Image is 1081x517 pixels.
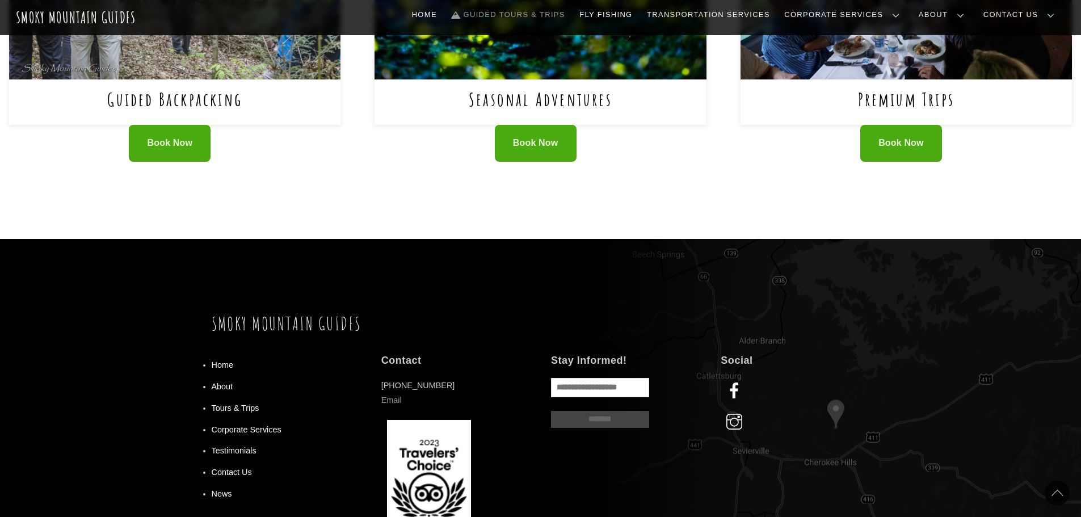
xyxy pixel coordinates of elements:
a: facebook [721,386,752,395]
a: Seasonal Adventures [469,87,612,111]
a: Book Now [129,125,211,162]
a: Transportation Services [642,3,774,27]
h4: Contact [381,354,530,367]
a: Home [212,360,233,369]
a: About [914,3,973,27]
h4: Stay Informed! [551,354,700,367]
a: Tours & Trips [212,403,259,413]
a: Guided Tours & Trips [447,3,570,27]
a: News [212,489,232,498]
a: Email [381,396,402,405]
a: Corporate Services [212,425,281,434]
a: Contact Us [212,468,252,477]
h4: Social [721,354,869,367]
p: [PHONE_NUMBER] [381,378,530,408]
a: instagram [721,418,752,427]
a: Corporate Services [780,3,908,27]
a: Fly Fishing [575,3,637,27]
a: Guided Backpacking [107,87,242,111]
a: Book Now [495,125,577,162]
a: Contact Us [979,3,1063,27]
a: Book Now [860,125,942,162]
a: Home [407,3,441,27]
a: Testimonials [212,446,256,455]
span: Book Now [148,137,193,149]
a: Smoky Mountain Guides [212,313,361,335]
span: Book Now [513,137,558,149]
a: Premium Trips [858,87,955,111]
a: Smoky Mountain Guides [16,8,136,27]
span: Book Now [878,137,924,149]
a: About [212,382,233,391]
